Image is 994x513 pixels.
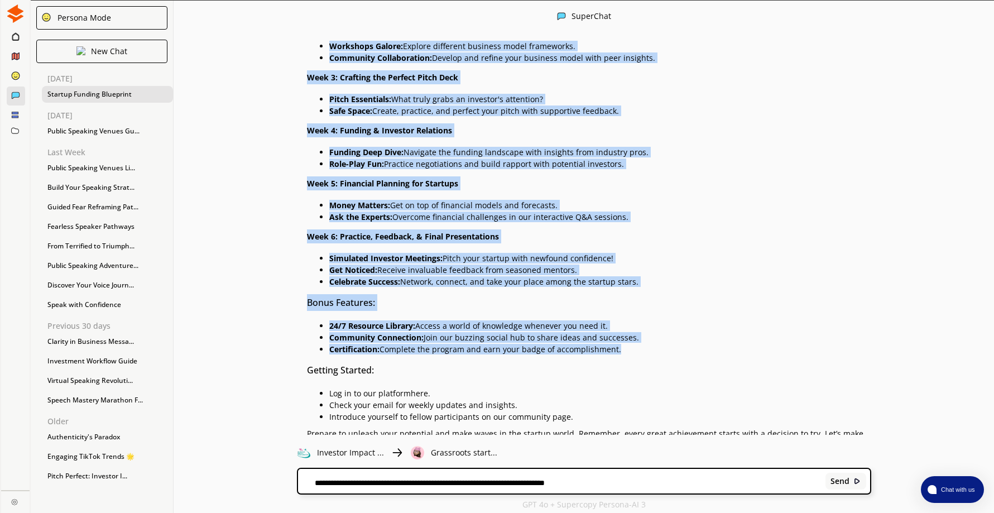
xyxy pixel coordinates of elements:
[329,42,871,51] p: Explore different business model frameworks.
[42,123,173,140] div: Public Speaking Venues Gu...
[557,12,566,21] img: Close
[572,12,611,22] div: SuperChat
[42,199,173,215] div: Guided Fear Reframing Pat...
[307,362,871,378] h3: Getting Started:
[47,111,173,120] p: [DATE]
[391,446,404,459] img: Close
[937,485,977,494] span: Chat with us
[329,106,372,116] strong: Safe Space:
[329,95,871,104] p: What truly grabs an investor's attention?
[317,448,384,457] p: Investor Impact ...
[329,107,871,116] p: Create, practice, and perfect your pitch with supportive feedback.
[47,148,173,157] p: Last Week
[411,446,424,459] img: Close
[522,500,646,509] p: GPT 4o + Supercopy Persona-AI 3
[42,160,173,176] div: Public Speaking Venues Li...
[307,294,871,311] h3: Bonus Features:
[41,12,51,22] img: Close
[1,491,30,510] a: Close
[329,276,400,287] strong: Celebrate Success:
[307,229,871,243] h4: Week 6: Practice, Feedback, & Final Presentations
[329,413,871,421] p: Introduce yourself to fellow participants on our community page.
[307,70,871,84] h4: Week 3: Crafting the Perfect Pitch Deck
[42,179,173,196] div: Build Your Speaking Strat...
[329,332,424,343] strong: Community Connection:
[329,265,377,275] strong: Get Noticed:
[42,392,173,409] div: Speech Mastery Marathon F...
[329,266,871,275] p: Receive invaluable feedback from seasoned mentors.
[329,200,390,210] strong: Money Matters:
[329,52,432,63] strong: Community Collaboration:
[42,86,173,103] div: Startup Funding Blueprint
[329,160,871,169] p: Practice negotiations and build rapport with potential investors.
[329,212,392,222] strong: Ask the Experts:
[853,477,861,485] img: Close
[47,74,173,83] p: [DATE]
[329,322,871,330] p: Access a world of knowledge whenever you need it.
[11,498,18,505] img: Close
[329,147,404,157] strong: Funding Deep Dive:
[329,344,380,354] strong: Certification:
[42,429,173,445] div: Authenticity's Paradox
[329,389,871,398] p: Log in to our platform .
[42,296,173,313] div: Speak with Confidence
[6,4,25,23] img: Close
[42,468,173,485] div: Pitch Perfect: Investor I...
[91,47,127,56] p: New Chat
[42,218,173,235] div: Fearless Speaker Pathways
[921,476,984,503] button: atlas-launcher
[329,94,391,104] strong: Pitch Essentials:
[47,417,173,426] p: Older
[329,254,871,263] p: Pitch your startup with newfound confidence!
[411,388,428,399] a: here
[329,401,871,410] p: Check your email for weekly updates and insights.
[329,345,871,354] p: Complete the program and earn your badge of accomplishment.
[42,333,173,350] div: Clarity in Business Messa...
[329,333,871,342] p: Join our buzzing social hub to share ideas and successes.
[42,257,173,274] div: Public Speaking Adventure...
[42,277,173,294] div: Discover Your Voice Journ...
[329,148,871,157] p: Navigate the funding landscape with insights from industry pros.
[329,213,871,222] p: Overcome financial challenges in our interactive Q&A sessions.
[431,448,497,457] p: Grassroots start...
[54,13,111,22] div: Persona Mode
[42,353,173,370] div: Investment Workflow Guide
[42,238,173,255] div: From Terrified to Triumph...
[307,123,871,137] h4: Week 4: Funding & Investor Relations
[329,54,871,63] p: Develop and refine your business model with peer insights.
[307,176,871,190] h4: Week 5: Financial Planning for Startups
[329,253,443,263] strong: Simulated Investor Meetings:
[329,41,403,51] strong: Workshops Galore:
[329,159,384,169] strong: Role-Play Fun:
[297,446,310,459] img: Close
[329,201,871,210] p: Get on top of financial models and forecasts.
[307,429,871,447] p: Prepare to unleash your potential and make waves in the startup world. Remember, every great achi...
[42,372,173,389] div: Virtual Speaking Revoluti...
[329,320,415,331] strong: 24/7 Resource Library:
[830,477,849,486] b: Send
[42,448,173,465] div: Engaging TikTok Trends 🌟
[329,277,871,286] p: Network, connect, and take your place among the startup stars.
[47,322,173,330] p: Previous 30 days
[76,46,85,55] img: Close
